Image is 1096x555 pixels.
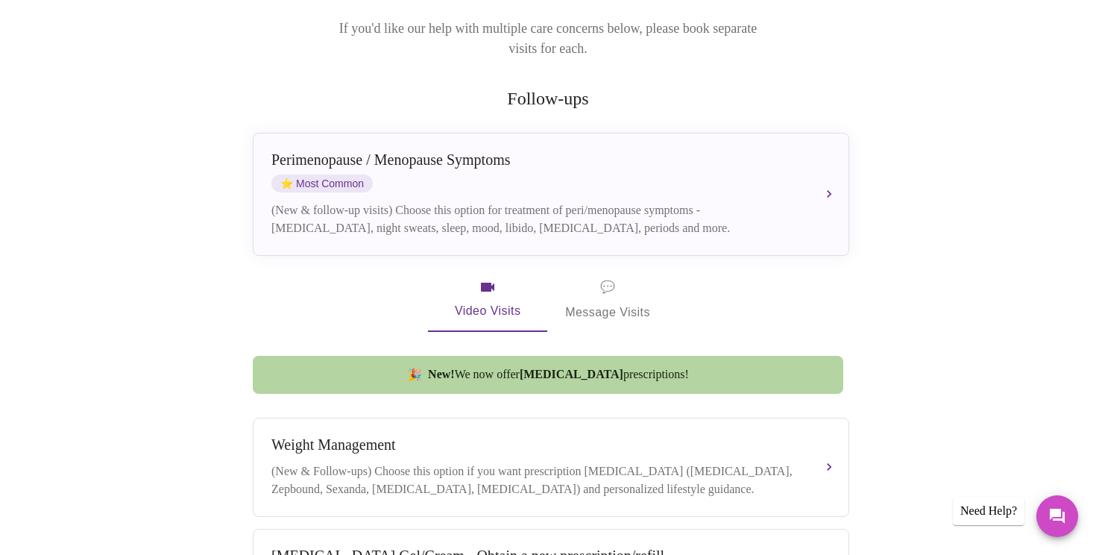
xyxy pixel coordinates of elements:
[428,368,455,380] strong: New!
[520,368,623,380] strong: [MEDICAL_DATA]
[271,201,801,237] div: (New & follow-up visits) Choose this option for treatment of peri/menopause symptoms - [MEDICAL_D...
[253,133,849,256] button: Perimenopause / Menopause SymptomsstarMost Common(New & follow-up visits) Choose this option for ...
[446,278,529,322] span: Video Visits
[280,178,293,189] span: star
[250,89,846,109] h2: Follow-ups
[600,277,615,298] span: message
[271,436,801,454] div: Weight Management
[428,368,689,381] span: We now offer prescriptions!
[1036,495,1078,537] button: Messages
[253,418,849,517] button: Weight Management(New & Follow-ups) Choose this option if you want prescription [MEDICAL_DATA] ([...
[407,368,422,382] span: new
[271,151,801,169] div: Perimenopause / Menopause Symptoms
[565,277,650,323] span: Message Visits
[271,462,801,498] div: (New & Follow-ups) Choose this option if you want prescription [MEDICAL_DATA] ([MEDICAL_DATA], Ze...
[271,175,373,192] span: Most Common
[318,19,778,59] p: If you'd like our help with multiple care concerns below, please book separate visits for each.
[953,497,1024,525] div: Need Help?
